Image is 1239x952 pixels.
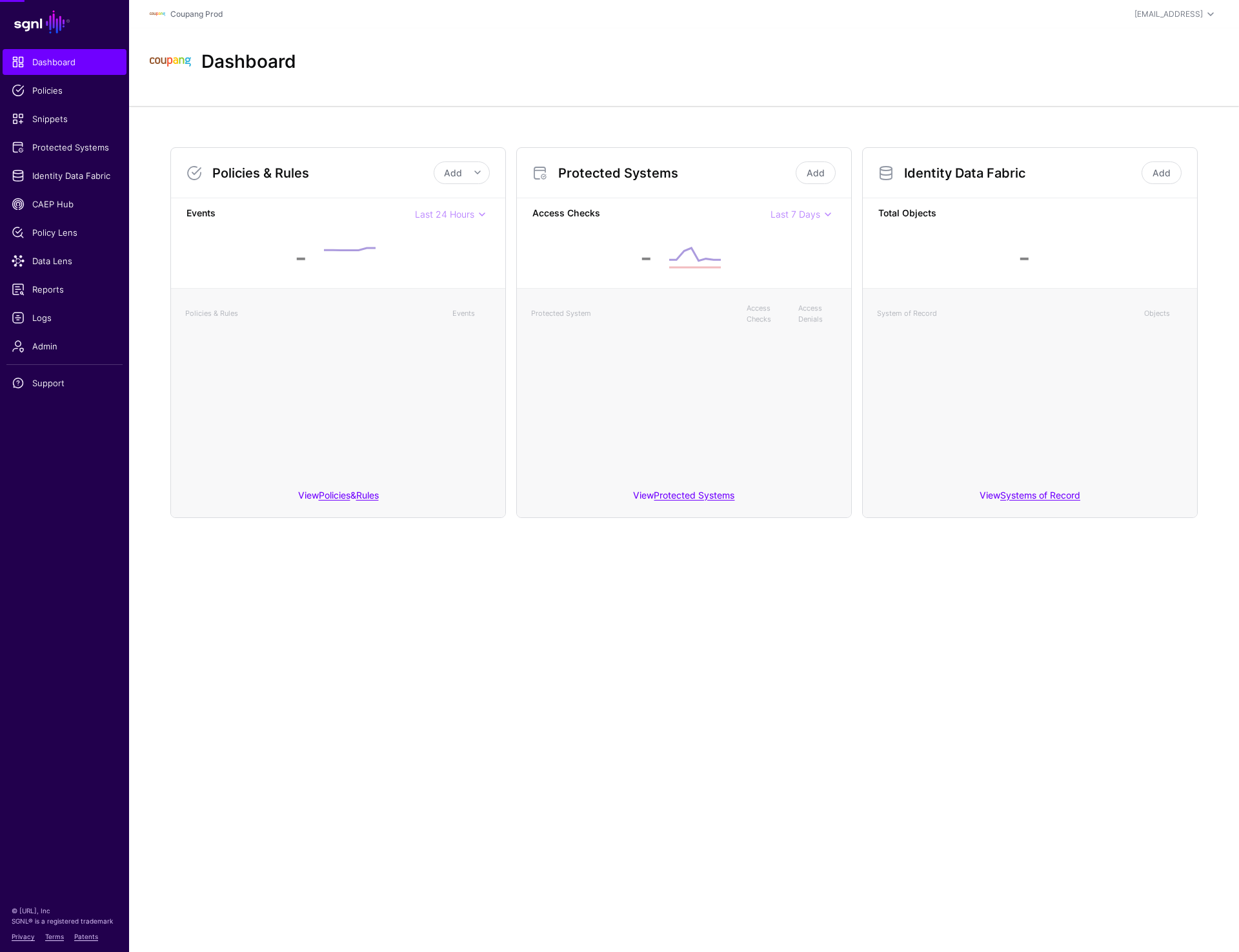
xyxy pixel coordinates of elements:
a: SGNL [8,8,121,36]
a: Terms [45,933,64,940]
a: Admin [3,333,126,359]
span: Policies [12,84,117,97]
span: Identity Data Fabric [12,169,117,182]
span: Reports [12,283,117,296]
a: Policy Lens [3,220,126,245]
span: Data Lens [12,254,117,267]
p: © [URL], Inc [12,905,117,916]
span: Logs [12,311,117,324]
span: Dashboard [12,56,117,68]
span: Support [12,377,117,389]
a: Dashboard [3,49,126,75]
a: Identity Data Fabric [3,163,126,189]
span: Protected Systems [12,141,117,154]
a: Data Lens [3,248,126,274]
a: Policies [3,78,126,103]
p: SGNL® is a registered trademark [12,916,117,926]
span: Admin [12,340,117,353]
a: Logs [3,305,126,331]
a: Protected Systems [3,134,126,160]
a: Privacy [12,933,35,940]
span: Policy Lens [12,226,117,239]
a: CAEP Hub [3,191,126,217]
a: Patents [74,933,98,940]
span: Snippets [12,112,117,125]
span: CAEP Hub [12,198,117,211]
a: Reports [3,276,126,302]
a: Snippets [3,106,126,132]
